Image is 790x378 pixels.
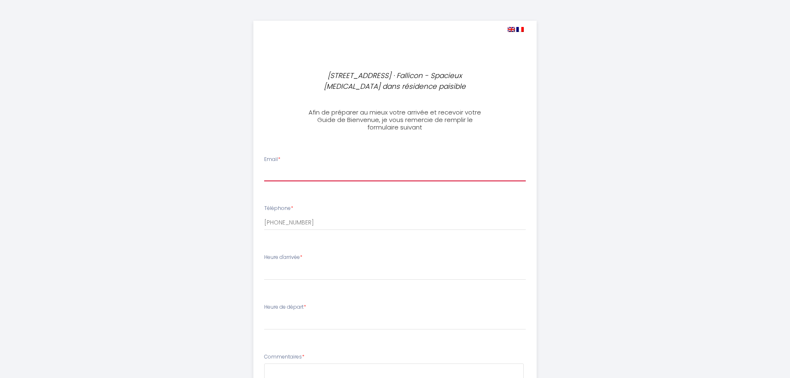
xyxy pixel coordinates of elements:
[264,353,304,361] label: Commentaires
[264,156,280,163] label: Email
[306,70,484,92] p: [STREET_ADDRESS] · Fallicon - Spacieux [MEDICAL_DATA] dans résidence paisible
[516,27,524,32] img: fr.png
[264,303,306,311] label: Heure de départ
[303,109,487,131] h3: Afin de préparer au mieux votre arrivée et recevoir votre Guide de Bienvenue, je vous remercie de...
[264,254,302,261] label: Heure d'arrivée
[508,27,515,32] img: en.png
[264,205,293,212] label: Téléphone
